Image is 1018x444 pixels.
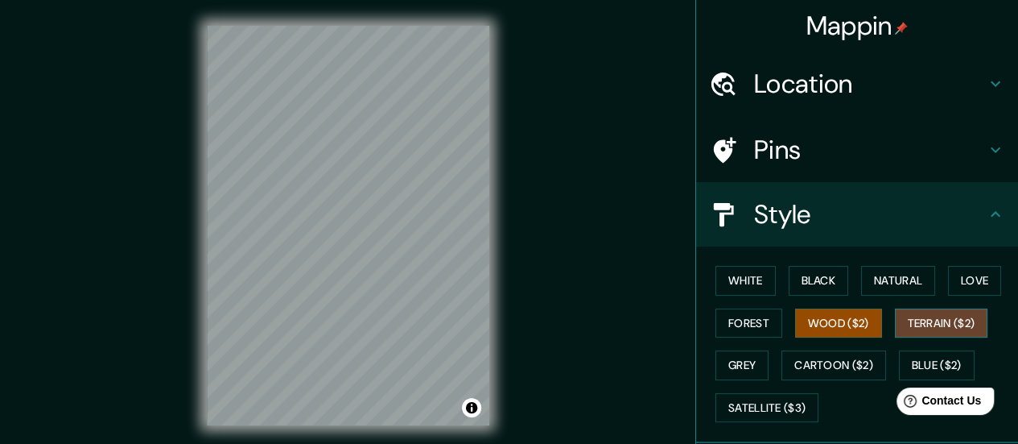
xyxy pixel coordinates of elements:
div: Style [696,182,1018,247]
div: Location [696,52,1018,116]
h4: Location [754,68,986,100]
button: Forest [715,309,782,338]
button: Blue ($2) [899,351,975,380]
button: Satellite ($3) [715,393,818,423]
img: pin-icon.png [895,22,908,35]
button: White [715,266,776,296]
div: Pins [696,118,1018,182]
button: Wood ($2) [795,309,882,338]
button: Grey [715,351,769,380]
h4: Style [754,198,986,230]
button: Terrain ($2) [895,309,988,338]
canvas: Map [207,26,489,425]
h4: Pins [754,134,986,166]
button: Natural [861,266,935,296]
button: Toggle attribution [462,398,481,417]
button: Love [948,266,1001,296]
h4: Mappin [806,10,909,42]
button: Black [789,266,849,296]
iframe: Help widget launcher [875,381,1000,426]
button: Cartoon ($2) [781,351,886,380]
